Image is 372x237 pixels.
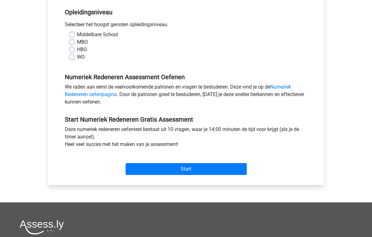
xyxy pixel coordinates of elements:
[77,46,87,53] label: HBO
[60,126,312,151] div: Deze numeriek redeneren oefentest bestaat uit 10 vragen, waar je 14:00 minuten de tijd voor krijg...
[77,53,85,61] label: WO
[60,21,312,31] div: Selecteer het hoogst genoten opleidingsniveau.
[126,163,247,175] input: Start
[65,6,307,18] h5: Opleidingsniveau
[60,83,312,108] div: We raden aan eerst de veelvoorkomende patronen en vragen te bestuderen. Deze vind je op de . Door...
[20,220,64,235] img: Assessly logo
[65,73,307,81] h5: Numeriek Redeneren Assessment Oefenen
[77,31,118,38] label: Middelbare School
[77,38,88,46] label: MBO
[65,116,307,123] h5: Start Numeriek Redeneren Gratis Assessment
